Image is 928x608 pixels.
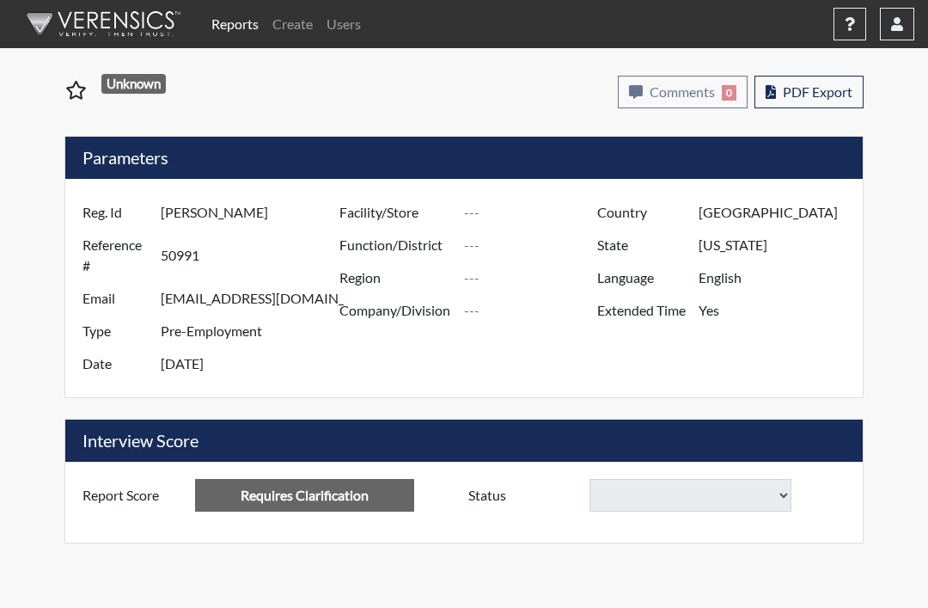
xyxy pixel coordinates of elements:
input: --- [161,347,344,380]
input: --- [161,315,344,347]
label: Status [455,479,589,512]
div: Document a decision to hire or decline a candiate [455,479,858,512]
input: --- [464,196,601,229]
label: Reference # [70,229,161,282]
span: Comments [650,83,715,100]
label: Extended Time [584,294,699,327]
label: Company/Division [327,294,464,327]
span: PDF Export [783,83,852,100]
input: --- [464,229,601,261]
h5: Interview Score [65,420,863,462]
label: Email [70,282,161,315]
a: Create [266,7,320,41]
label: Language [584,261,699,294]
label: Region [327,261,464,294]
label: Reg. Id [70,196,161,229]
h5: Parameters [65,137,863,179]
label: Function/District [327,229,464,261]
input: --- [699,229,858,261]
input: --- [464,261,601,294]
label: Type [70,315,161,347]
span: 0 [722,85,736,101]
label: Date [70,347,161,380]
a: Users [320,7,368,41]
input: --- [464,294,601,327]
label: Country [584,196,699,229]
label: Report Score [70,479,195,512]
button: Comments0 [618,76,748,108]
input: --- [161,229,344,282]
label: Facility/Store [327,196,464,229]
input: --- [699,261,858,294]
a: Reports [205,7,266,41]
input: --- [161,282,344,315]
input: --- [699,196,858,229]
span: Unknown [101,74,166,94]
button: PDF Export [754,76,864,108]
input: --- [195,479,414,512]
input: --- [699,294,858,327]
input: --- [161,196,344,229]
label: State [584,229,699,261]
